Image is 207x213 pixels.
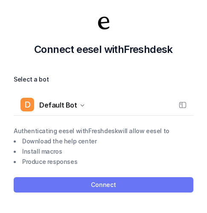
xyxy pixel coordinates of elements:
[14,136,193,146] li: Download the help center
[14,74,193,85] label: Select a bot
[14,126,193,136] p: Authenticating eesel with Freshdesk will allow eesel to
[14,177,193,193] button: Connect
[14,146,193,157] li: Install macros
[14,95,193,115] button: DDefault Bot
[95,15,112,32] img: Your Company
[39,99,77,111] span: Default Bot
[14,42,193,57] h2: Connect eesel with Freshdesk
[20,98,34,111] span: D
[14,157,193,167] li: Produce responses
